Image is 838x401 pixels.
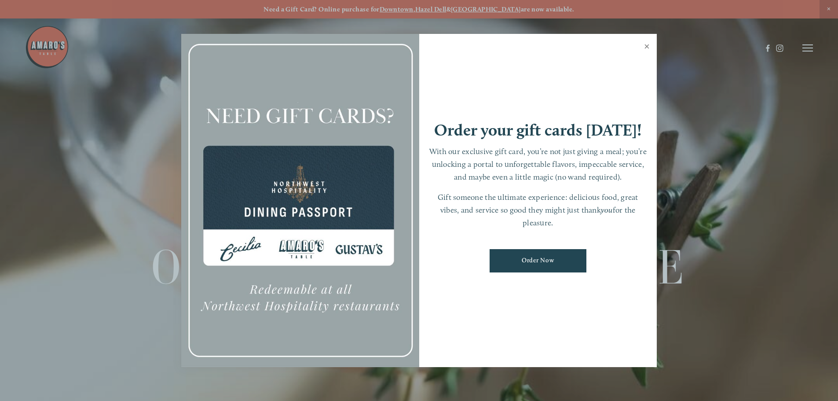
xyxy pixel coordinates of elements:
a: Order Now [490,249,586,272]
p: With our exclusive gift card, you’re not just giving a meal; you’re unlocking a portal to unforge... [428,145,648,183]
h1: Order your gift cards [DATE]! [434,122,642,138]
a: Close [638,35,655,60]
p: Gift someone the ultimate experience: delicious food, great vibes, and service so good they might... [428,191,648,229]
em: you [601,205,613,214]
